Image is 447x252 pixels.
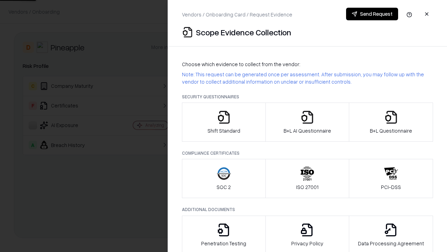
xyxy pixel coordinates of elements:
p: PCI-DSS [381,183,401,191]
p: Choose which evidence to collect from the vendor: [182,61,433,68]
p: B+L AI Questionnaire [284,127,331,134]
p: Privacy Policy [291,240,323,247]
button: B+L AI Questionnaire [265,103,350,142]
p: Vendors / Onboarding Card / Request Evidence [182,11,292,18]
p: Note: This request can be generated once per assessment. After submission, you may follow up with... [182,71,433,85]
p: SOC 2 [217,183,231,191]
button: SOC 2 [182,159,266,198]
button: Shift Standard [182,103,266,142]
p: Shift Standard [207,127,240,134]
button: PCI-DSS [349,159,433,198]
p: Scope Evidence Collection [196,27,291,38]
p: Compliance Certificates [182,150,433,156]
button: ISO 27001 [265,159,350,198]
button: Send Request [346,8,398,20]
button: B+L Questionnaire [349,103,433,142]
p: Penetration Testing [201,240,246,247]
p: ISO 27001 [296,183,318,191]
p: Additional Documents [182,206,433,212]
p: B+L Questionnaire [370,127,412,134]
p: Security Questionnaires [182,94,433,100]
p: Data Processing Agreement [358,240,424,247]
